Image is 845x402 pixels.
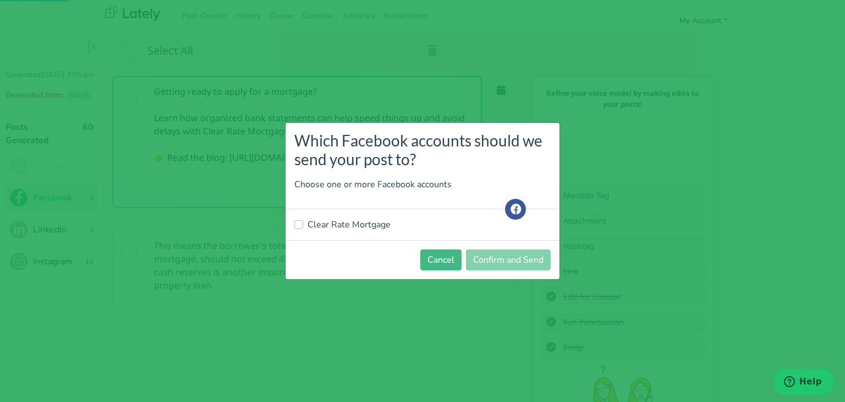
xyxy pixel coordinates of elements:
[466,249,551,270] button: Confirm and Send
[775,369,834,396] iframe: Opens a widget where you can find more information
[420,249,462,270] button: Cancel
[294,178,551,191] p: Choose one or more Facebook accounts
[308,218,391,231] label: Clear Rate Mortgage
[294,132,551,169] h3: Which Facebook accounts should we send your post to?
